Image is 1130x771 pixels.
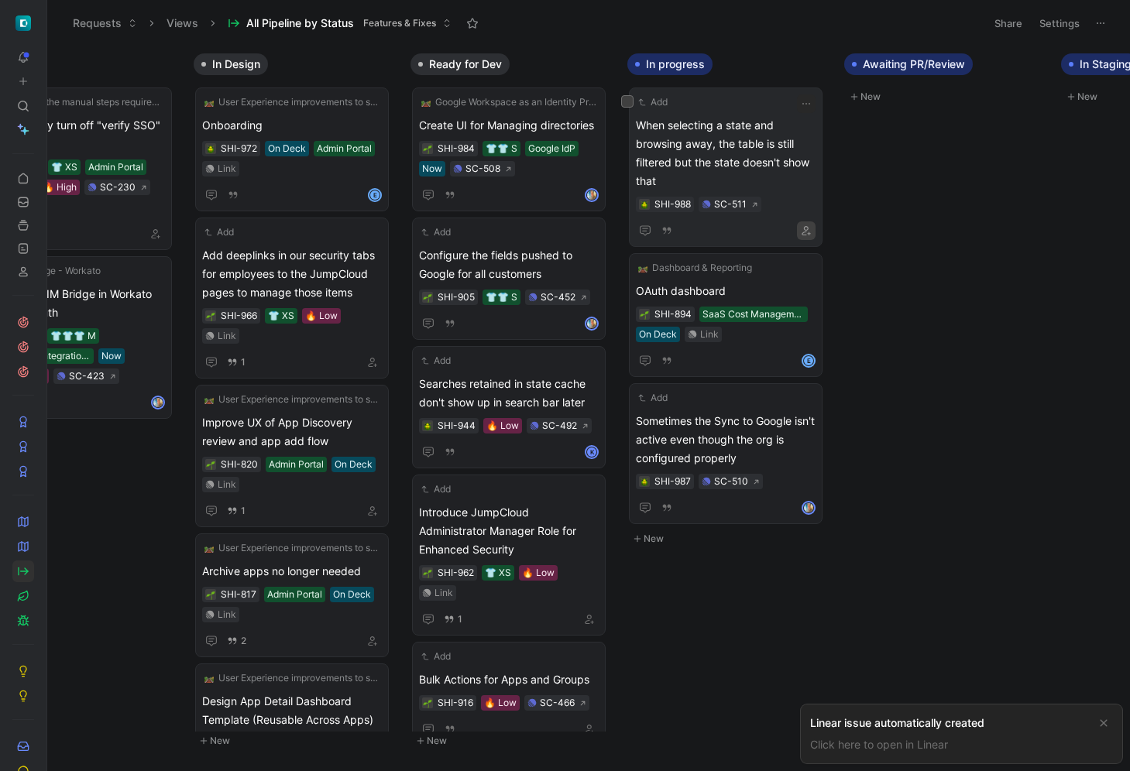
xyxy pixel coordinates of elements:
[205,459,216,470] div: 🌱
[419,224,453,240] button: Add
[224,632,249,649] button: 2
[221,12,459,35] button: All Pipeline by StatusFeatures & Fixes
[267,587,322,602] div: Admin Portal
[422,697,433,708] button: 🌱
[621,46,838,556] div: In progressNew
[194,732,398,750] button: New
[987,12,1029,34] button: Share
[202,392,382,407] button: 🛤️User Experience improvements to support Google workspace as an IdP
[636,116,816,190] span: When selecting a state and browsing away, the table is still filtered but the state doesn't show ...
[485,565,511,581] div: 👕 XS
[241,506,246,516] span: 1
[435,94,596,110] span: Google Workspace as an Identity Provider (IdP) Integration
[363,15,436,31] span: Features & Fixes
[434,585,453,601] div: Link
[268,308,294,324] div: 👕 XS
[66,12,144,35] button: Requests
[410,53,510,75] button: Ready for Dev
[101,348,122,364] div: Now
[627,53,713,75] button: In progress
[369,190,380,200] div: E
[438,290,475,305] div: SHI-905
[202,413,382,451] span: Improve UX of App Discovery review and app add flow
[422,143,433,154] button: 🌱
[241,636,246,646] span: 2
[2,263,101,279] span: SCIM Bridge - Workato
[218,392,380,407] span: User Experience improvements to support Google workspace as an IdP
[202,116,382,135] span: Onboarding
[586,318,597,329] img: avatar
[486,418,519,433] div: 🔥 Low
[484,695,517,711] div: 🔥 Low
[654,197,691,212] div: SHI-988
[246,15,354,31] span: All Pipeline by Status
[528,141,575,156] div: Google IdP
[438,695,473,711] div: SHI-916
[638,263,647,272] img: 🛤️
[423,293,432,303] img: 🌱
[269,457,324,472] div: Admin Portal
[700,327,719,342] div: Link
[586,190,597,200] img: avatar
[639,199,650,210] div: 🪲
[636,282,816,300] span: OAuth dashboard
[803,355,814,366] div: E
[419,353,453,368] button: Add
[419,375,599,412] span: Searches retained in state cache don't show up in search bar later
[195,218,389,379] a: AddAdd deeplinks in our security tabs for employees to the JumpCloud pages to manage those items👕...
[702,307,805,322] div: SaaS Cost Management
[586,447,597,457] div: K
[639,476,650,487] div: 🪲
[646,57,705,72] span: In progress
[438,141,475,156] div: SHI-984
[205,589,216,600] div: 🌱
[412,346,606,468] a: AddSearches retained in state cache don't show up in search bar later🔥 LowSC-492K
[636,390,670,406] button: Add
[419,246,599,283] span: Configure the fields pushed to Google for all customers
[224,354,249,371] button: 1
[636,94,670,110] button: Add
[422,567,433,578] div: 🌱
[810,738,948,751] a: Click here to open in Linear
[218,477,236,492] div: Link
[486,141,517,156] div: 👕👕 S
[640,478,649,487] img: 🪲
[218,328,236,344] div: Link
[636,260,754,276] button: 🛤️Dashboard & Reporting
[422,292,433,303] button: 🌱
[305,308,338,324] div: 🔥 Low
[218,540,380,556] span: User Experience improvements to support Google workspace as an IdP
[844,53,973,75] button: Awaiting PR/Review
[422,161,442,176] div: Now
[202,540,382,556] button: 🛤️User Experience improvements to support Google workspace as an IdP
[423,145,432,154] img: 🌱
[419,94,599,110] button: 🛤️Google Workspace as an Identity Provider (IdP) Integration
[51,159,77,175] div: 👕 XS
[423,699,432,708] img: 🌱
[423,569,432,578] img: 🌱
[541,290,575,305] div: SC-452
[422,420,433,431] button: 🪲
[714,474,748,489] div: SC-510
[542,418,577,433] div: SC-492
[100,180,136,195] div: SC-230
[419,670,599,689] span: Bulk Actions for Apps and Groups
[639,309,650,320] button: 🌱
[160,12,205,35] button: Views
[218,670,380,686] span: User Experience improvements to support Google workspace as an IdP
[187,46,404,758] div: In DesignNew
[803,502,814,513] img: avatar
[629,383,823,524] a: AddSometimes the Sync to Google isn't active even though the org is configured properlySC-510avatar
[486,290,517,305] div: 👕👕 S
[205,143,216,154] div: 🪲
[640,310,649,320] img: 🌱
[412,218,606,340] a: AddConfigure the fields pushed to Google for all customers👕👕 SSC-452avatar
[838,46,1055,114] div: Awaiting PR/ReviewNew
[540,695,575,711] div: SC-466
[639,327,677,342] div: On Deck
[221,457,258,472] div: SHI-820
[714,197,747,212] div: SC-511
[410,732,615,750] button: New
